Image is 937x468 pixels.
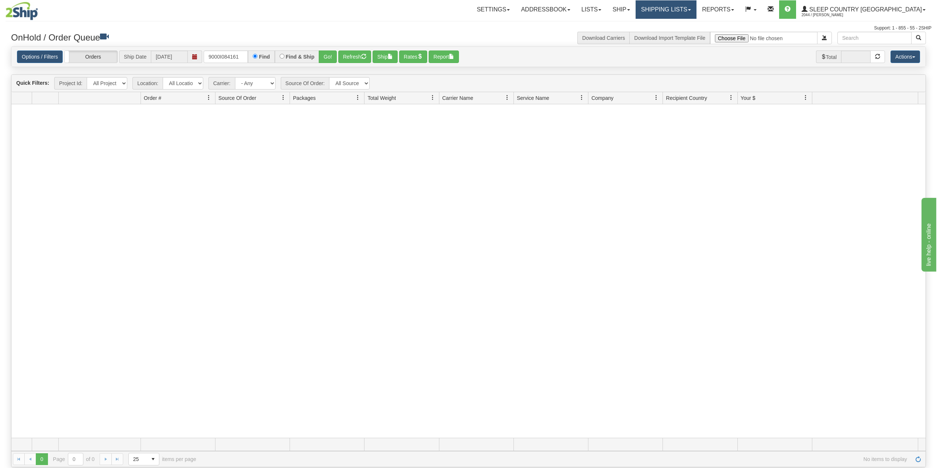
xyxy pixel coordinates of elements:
span: 25 [133,455,143,463]
span: Page 0 [36,453,48,465]
span: Total [816,50,841,63]
a: Order # filter column settings [203,91,215,104]
span: No items to display [207,456,907,462]
span: Source Of Order: [281,77,329,90]
span: Your $ [741,94,756,102]
a: Recipient Country filter column settings [725,91,737,104]
div: live help - online [6,4,68,13]
a: Reports [696,0,740,19]
label: Find [259,54,270,59]
a: Download Carriers [582,35,625,41]
label: Quick Filters: [16,79,49,87]
button: Rates [399,50,428,63]
div: grid toolbar [11,75,926,92]
input: Order # [204,50,248,63]
span: Sleep Country [GEOGRAPHIC_DATA] [808,6,922,13]
a: Download Import Template File [634,35,705,41]
span: Page of 0 [53,453,95,465]
span: Total Weight [367,94,396,102]
a: Settings [471,0,515,19]
span: Service Name [517,94,549,102]
img: logo2044.jpg [6,2,38,20]
button: Report [429,50,459,63]
a: Service Name filter column settings [575,91,588,104]
span: 2044 / [PERSON_NAME] [802,11,857,19]
span: Page sizes drop down [128,453,159,465]
h3: OnHold / Order Queue [11,32,463,42]
span: Location: [132,77,163,90]
iframe: chat widget [920,196,936,272]
a: Sleep Country [GEOGRAPHIC_DATA] 2044 / [PERSON_NAME] [796,0,931,19]
label: Find & Ship [286,54,315,59]
a: Options / Filters [17,50,63,63]
a: Shipping lists [636,0,696,19]
button: Refresh [338,50,371,63]
span: Recipient Country [666,94,707,102]
a: Ship [607,0,635,19]
button: Ship [373,50,398,63]
button: Actions [891,50,920,63]
span: Packages [293,94,315,102]
a: Lists [576,0,607,19]
span: Source Of Order [218,94,256,102]
span: Company [591,94,613,102]
a: Refresh [912,453,924,465]
a: Carrier Name filter column settings [501,91,514,104]
input: Search [837,32,912,44]
div: Support: 1 - 855 - 55 - 2SHIP [6,25,931,31]
span: items per page [128,453,196,465]
span: select [147,453,159,465]
input: Import [710,32,817,44]
button: Search [911,32,926,44]
span: Order # [144,94,161,102]
span: Carrier: [208,77,235,90]
a: Company filter column settings [650,91,663,104]
span: Carrier Name [442,94,473,102]
a: Source Of Order filter column settings [277,91,290,104]
button: Go! [319,50,337,63]
a: Your $ filter column settings [799,91,812,104]
span: Project Id: [54,77,87,90]
span: Ship Date [119,50,151,63]
label: Orders [65,51,117,63]
a: Packages filter column settings [352,91,364,104]
a: Total Weight filter column settings [426,91,439,104]
a: Addressbook [515,0,576,19]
